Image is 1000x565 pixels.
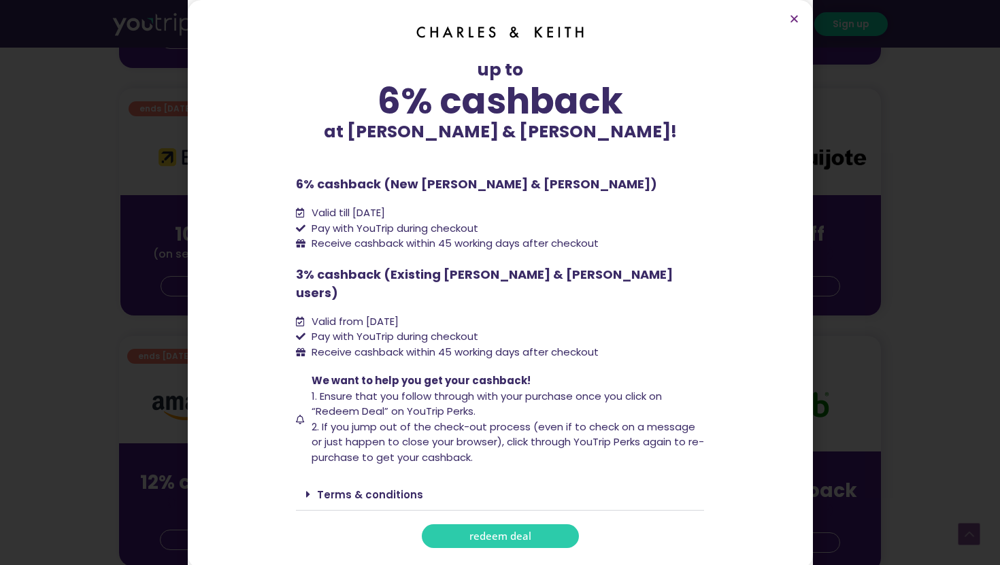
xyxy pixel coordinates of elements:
span: We want to help you get your cashback! [312,373,531,388]
span: Receive cashback within 45 working days after checkout [312,345,599,359]
span: Valid till [DATE] [312,205,385,220]
span: Receive cashback within 45 working days after checkout [312,236,599,250]
span: Pay with YouTrip during checkout [308,329,478,345]
a: redeem deal [422,524,579,548]
span: Pay with YouTrip during checkout [308,221,478,237]
div: Terms & conditions [296,479,704,511]
p: 3% cashback (Existing [PERSON_NAME] & [PERSON_NAME] users) [296,265,704,302]
a: Terms & conditions [317,487,423,502]
span: 1. Ensure that you follow through with your purchase once you click on “Redeem Deal” on YouTrip P... [312,389,662,419]
div: 6% cashback [296,83,704,119]
span: 2. If you jump out of the check-out process (even if to check on a message or just happen to clos... [312,420,704,464]
p: 6% cashback (New [PERSON_NAME] & [PERSON_NAME]) [296,175,704,193]
a: Close [789,14,799,24]
span: redeem deal [469,531,531,541]
p: at [PERSON_NAME] & [PERSON_NAME]! [296,119,704,145]
span: Valid from [DATE] [312,314,399,328]
div: up to [296,57,704,144]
